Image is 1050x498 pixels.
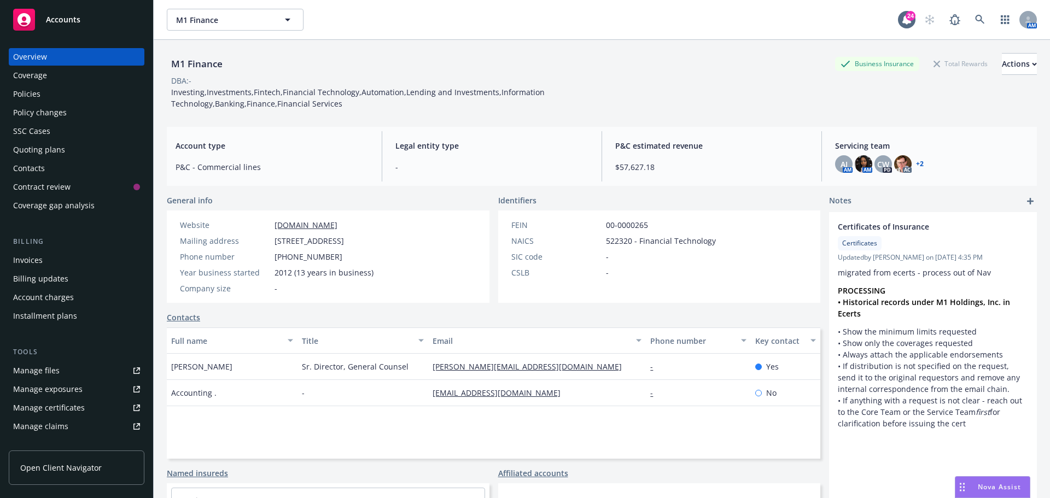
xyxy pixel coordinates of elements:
a: - [650,388,662,398]
span: Accounting . [171,387,217,399]
span: [PERSON_NAME] [171,361,232,372]
a: Report a Bug [944,9,966,31]
div: Installment plans [13,307,77,325]
a: Installment plans [9,307,144,325]
button: Title [297,327,428,354]
div: Year business started [180,267,270,278]
span: - [395,161,588,173]
span: Legal entity type [395,140,588,151]
div: Manage claims [13,418,68,435]
span: - [302,387,305,399]
button: Actions [1002,53,1037,75]
div: Account charges [13,289,74,306]
div: Coverage [13,67,47,84]
a: Start snowing [919,9,941,31]
div: Manage certificates [13,399,85,417]
span: Nova Assist [978,482,1021,491]
div: Phone number [650,335,734,347]
span: P&C - Commercial lines [176,161,369,173]
div: Policy changes [13,104,67,121]
strong: PROCESSING [838,285,885,296]
div: Key contact [755,335,804,347]
div: 24 [906,11,915,21]
a: Manage exposures [9,380,144,398]
div: SIC code [511,251,602,262]
a: Overview [9,48,144,66]
button: M1 Finance [167,9,304,31]
div: Contacts [13,160,45,177]
div: Drag to move [955,477,969,497]
div: Policies [13,85,40,103]
div: Email [433,335,629,347]
div: Tools [9,347,144,358]
span: Identifiers [498,195,536,206]
div: Manage files [13,362,60,379]
span: - [606,267,609,278]
button: Full name [167,327,297,354]
span: AJ [841,159,848,170]
div: Mailing address [180,235,270,247]
span: CW [877,159,889,170]
div: Business Insurance [835,57,919,71]
a: SSC Cases [9,122,144,140]
a: Manage BORs [9,436,144,454]
div: Billing updates [13,270,68,288]
span: Servicing team [835,140,1028,151]
a: Contract review [9,178,144,196]
div: Total Rewards [928,57,993,71]
a: Policies [9,85,144,103]
span: 522320 - Financial Technology [606,235,716,247]
span: No [766,387,777,399]
a: Accounts [9,4,144,35]
div: Website [180,219,270,231]
span: Account type [176,140,369,151]
div: Company size [180,283,270,294]
span: [STREET_ADDRESS] [275,235,344,247]
a: Manage files [9,362,144,379]
img: photo [894,155,912,173]
span: Sr. Director, General Counsel [302,361,409,372]
div: Phone number [180,251,270,262]
a: - [650,361,662,372]
button: Email [428,327,646,354]
a: [DOMAIN_NAME] [275,220,337,230]
div: SSC Cases [13,122,50,140]
span: 2012 (13 years in business) [275,267,374,278]
strong: • Historical records under M1 Holdings, Inc. in Ecerts [838,297,1012,319]
a: Affiliated accounts [498,467,568,479]
span: P&C estimated revenue [615,140,808,151]
div: Coverage gap analysis [13,197,95,214]
div: FEIN [511,219,602,231]
a: Policy changes [9,104,144,121]
span: Updated by [PERSON_NAME] on [DATE] 4:35 PM [838,253,1028,262]
div: CSLB [511,267,602,278]
span: Investing,Investments,Fintech,Financial Technology,Automation,Lending and Investments,Information... [171,87,547,109]
div: DBA: - [171,75,191,86]
a: Contacts [167,312,200,323]
a: [PERSON_NAME][EMAIL_ADDRESS][DOMAIN_NAME] [433,361,631,372]
a: Account charges [9,289,144,306]
div: Quoting plans [13,141,65,159]
div: Contract review [13,178,71,196]
a: add [1024,195,1037,208]
span: Certificates of Insurance [838,221,1000,232]
div: Title [302,335,412,347]
p: • Show the minimum limits requested • Show only the coverages requested • Always attach the appli... [838,326,1028,429]
a: Quoting plans [9,141,144,159]
span: Certificates [842,238,877,248]
span: Open Client Navigator [20,462,102,473]
span: $57,627.18 [615,161,808,173]
div: Full name [171,335,281,347]
a: Manage certificates [9,399,144,417]
a: Search [969,9,991,31]
a: Billing updates [9,270,144,288]
div: Certificates of InsuranceCertificatesUpdatedby [PERSON_NAME] on [DATE] 4:35 PMmigrated from ecert... [829,212,1037,438]
a: Named insureds [167,467,228,479]
span: General info [167,195,213,206]
span: [PHONE_NUMBER] [275,251,342,262]
a: Coverage [9,67,144,84]
button: Nova Assist [955,476,1030,498]
div: Invoices [13,251,43,269]
span: - [606,251,609,262]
